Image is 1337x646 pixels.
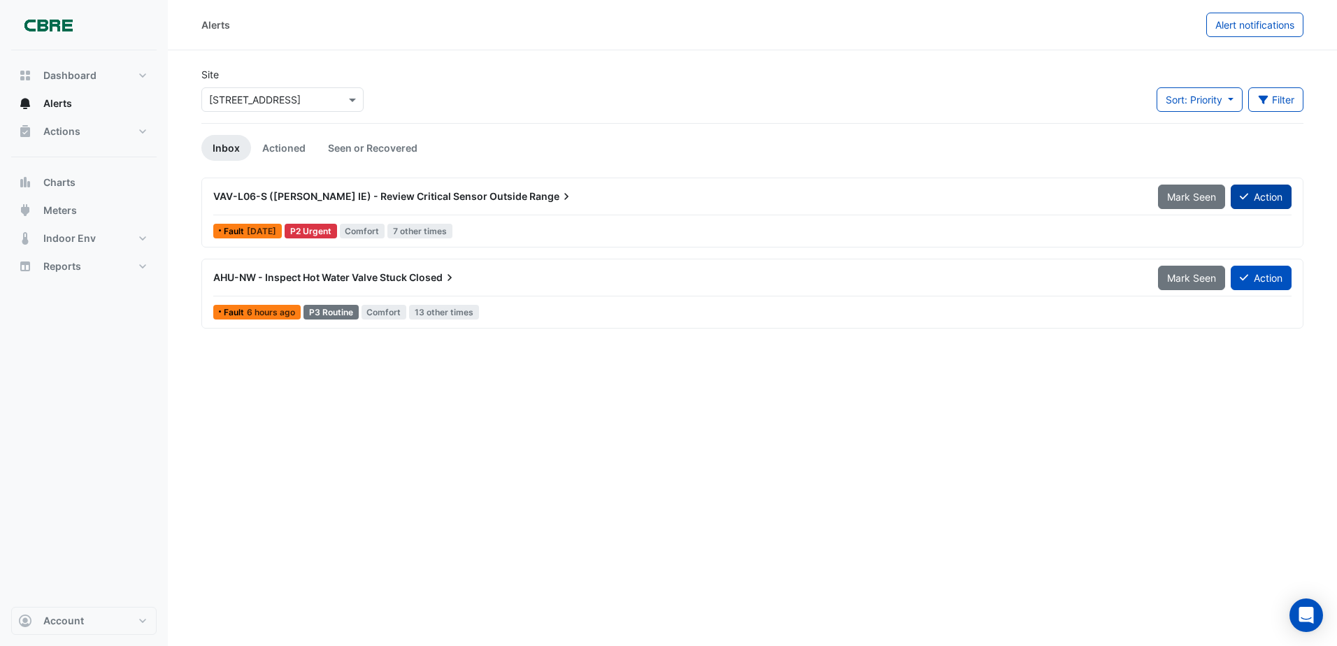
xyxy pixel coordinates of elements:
[1215,19,1294,31] span: Alert notifications
[18,96,32,110] app-icon: Alerts
[387,224,452,238] span: 7 other times
[11,62,157,89] button: Dashboard
[18,259,32,273] app-icon: Reports
[1166,94,1222,106] span: Sort: Priority
[251,135,317,161] a: Actioned
[43,175,76,189] span: Charts
[43,259,81,273] span: Reports
[529,189,573,203] span: Range
[18,203,32,217] app-icon: Meters
[17,11,80,39] img: Company Logo
[201,67,219,82] label: Site
[43,231,96,245] span: Indoor Env
[362,305,407,320] span: Comfort
[18,124,32,138] app-icon: Actions
[317,135,429,161] a: Seen or Recovered
[247,226,276,236] span: Thu 28-Aug-2025 15:15 AEST
[213,190,527,202] span: VAV-L06-S ([PERSON_NAME] IE) - Review Critical Sensor Outside
[11,89,157,117] button: Alerts
[1289,598,1323,632] div: Open Intercom Messenger
[11,168,157,196] button: Charts
[409,305,479,320] span: 13 other times
[1167,272,1216,284] span: Mark Seen
[409,271,457,285] span: Closed
[285,224,337,238] div: P2 Urgent
[43,69,96,82] span: Dashboard
[1157,87,1243,112] button: Sort: Priority
[1231,185,1292,209] button: Action
[11,252,157,280] button: Reports
[11,117,157,145] button: Actions
[43,124,80,138] span: Actions
[213,271,407,283] span: AHU-NW - Inspect Hot Water Valve Stuck
[11,607,157,635] button: Account
[1167,191,1216,203] span: Mark Seen
[11,224,157,252] button: Indoor Env
[1158,185,1225,209] button: Mark Seen
[1206,13,1303,37] button: Alert notifications
[224,308,247,317] span: Fault
[18,231,32,245] app-icon: Indoor Env
[247,307,295,317] span: Mon 01-Sep-2025 06:30 AEST
[1158,266,1225,290] button: Mark Seen
[43,203,77,217] span: Meters
[18,69,32,82] app-icon: Dashboard
[11,196,157,224] button: Meters
[18,175,32,189] app-icon: Charts
[201,135,251,161] a: Inbox
[43,96,72,110] span: Alerts
[1231,266,1292,290] button: Action
[1248,87,1304,112] button: Filter
[43,614,84,628] span: Account
[303,305,359,320] div: P3 Routine
[224,227,247,236] span: Fault
[201,17,230,32] div: Alerts
[340,224,385,238] span: Comfort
